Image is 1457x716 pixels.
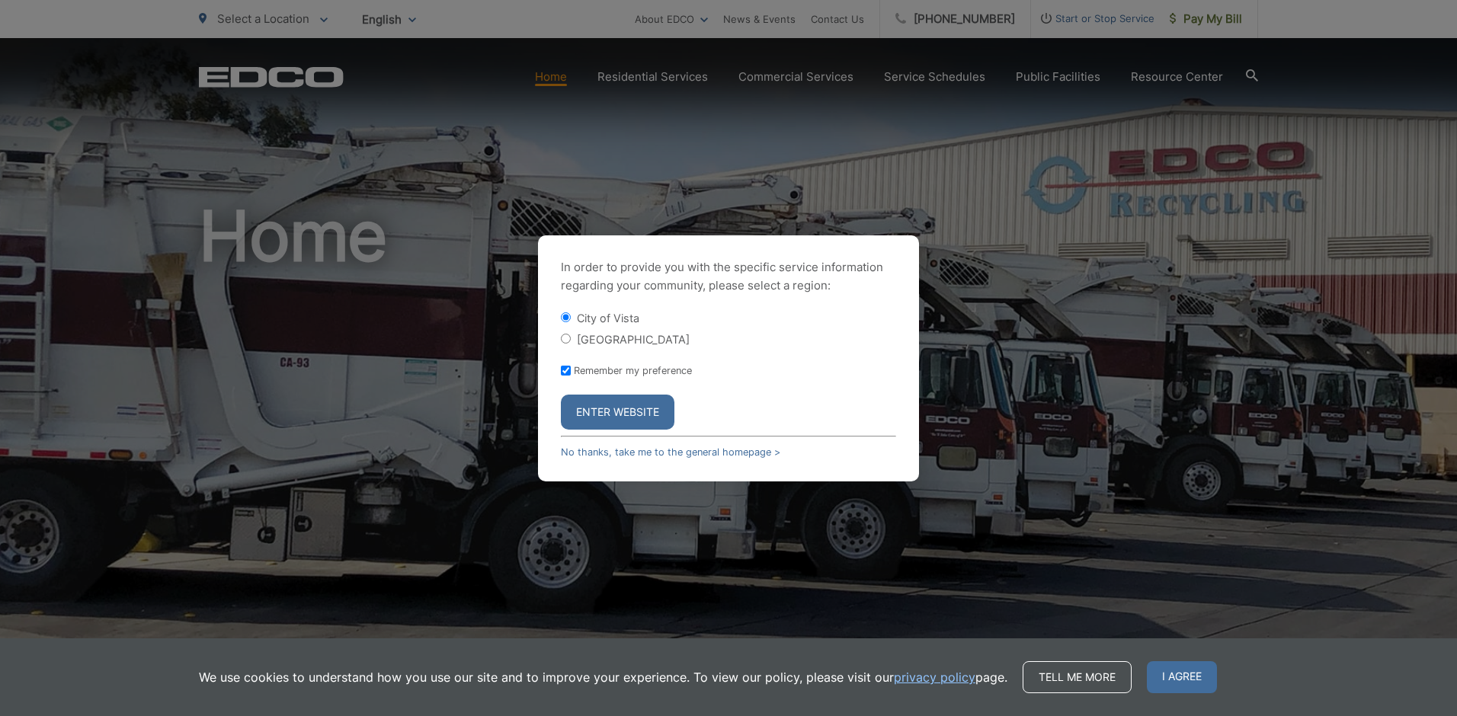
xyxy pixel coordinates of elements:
p: In order to provide you with the specific service information regarding your community, please se... [561,258,896,295]
p: We use cookies to understand how you use our site and to improve your experience. To view our pol... [199,668,1007,686]
label: [GEOGRAPHIC_DATA] [577,333,690,346]
a: Tell me more [1023,661,1132,693]
a: privacy policy [894,668,975,686]
label: City of Vista [577,312,639,324]
label: Remember my preference [574,365,692,376]
span: I agree [1147,661,1217,693]
button: Enter Website [561,395,674,430]
a: No thanks, take me to the general homepage > [561,446,780,458]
